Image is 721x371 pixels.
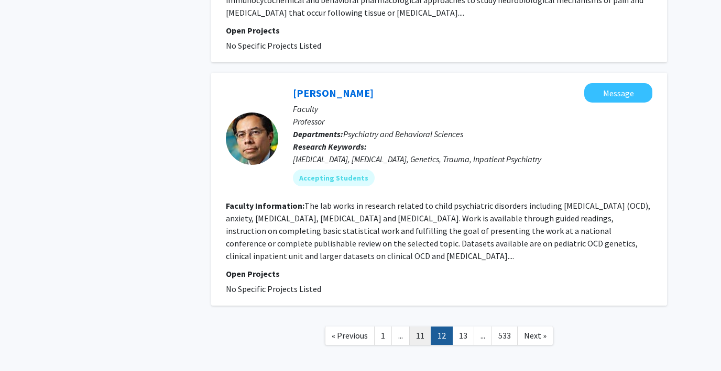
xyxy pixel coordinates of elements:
iframe: Chat [8,324,45,363]
div: [MEDICAL_DATA], [MEDICAL_DATA], Genetics, Trauma, Inpatient Psychiatry [293,153,652,165]
a: 533 [491,327,518,345]
b: Research Keywords: [293,141,367,152]
span: No Specific Projects Listed [226,284,321,294]
p: Open Projects [226,24,652,37]
fg-read-more: The lab works in research related to child psychiatric disorders including [MEDICAL_DATA] (OCD), ... [226,200,650,261]
p: Professor [293,115,652,128]
span: No Specific Projects Listed [226,40,321,51]
span: ... [480,330,485,341]
a: Next [517,327,553,345]
a: 12 [431,327,453,345]
nav: Page navigation [211,316,667,358]
button: Message Marco Grados [584,83,652,103]
b: Faculty Information: [226,200,304,211]
mat-chip: Accepting Students [293,170,375,186]
b: Departments: [293,129,343,139]
span: Next » [524,330,547,341]
span: Psychiatry and Behavioral Sciences [343,129,463,139]
a: 13 [452,327,474,345]
span: « Previous [332,330,368,341]
p: Open Projects [226,267,652,280]
span: ... [398,330,403,341]
p: Faculty [293,103,652,115]
a: 11 [409,327,431,345]
a: [PERSON_NAME] [293,86,374,99]
a: Previous [325,327,375,345]
a: 1 [374,327,392,345]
